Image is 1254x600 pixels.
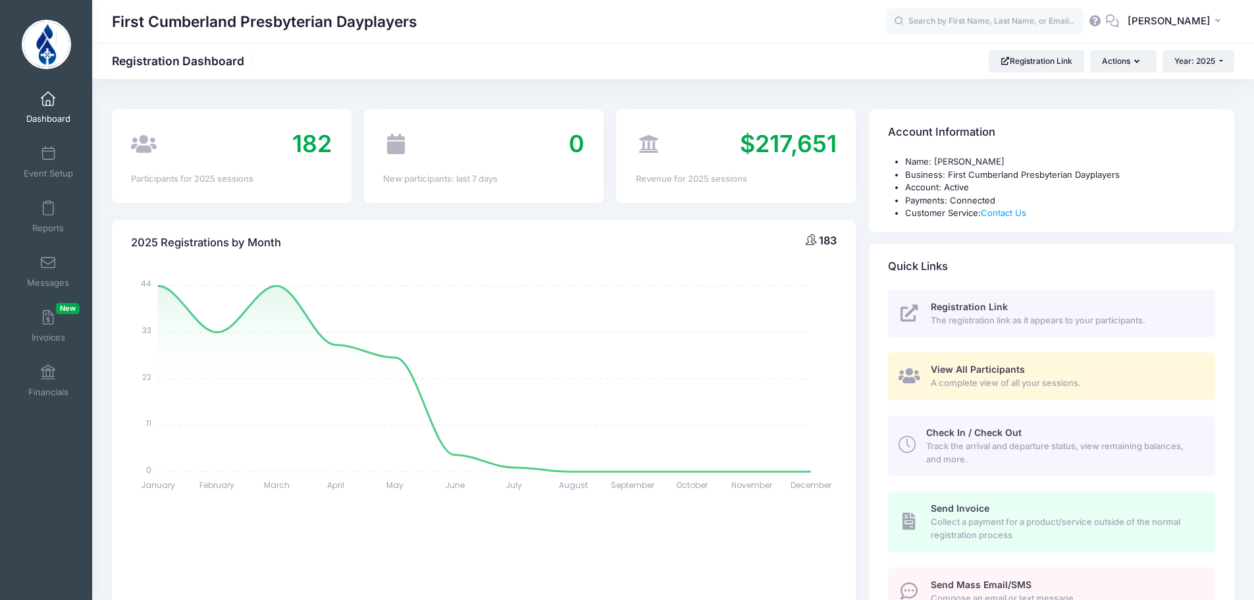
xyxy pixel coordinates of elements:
[17,139,80,185] a: Event Setup
[791,479,832,491] tspan: December
[931,503,989,514] span: Send Invoice
[32,332,65,343] span: Invoices
[142,325,151,336] tspan: 33
[200,479,235,491] tspan: February
[931,579,1032,590] span: Send Mass Email/SMS
[26,113,70,124] span: Dashboard
[17,358,80,404] a: Financials
[17,194,80,240] a: Reports
[931,377,1200,390] span: A complete view of all your sessions.
[1119,7,1234,37] button: [PERSON_NAME]
[905,181,1215,194] li: Account: Active
[264,479,290,491] tspan: March
[931,314,1200,327] span: The registration link as it appears to your participants.
[1163,50,1234,72] button: Year: 2025
[931,301,1008,312] span: Registration Link
[569,129,585,158] span: 0
[17,303,80,349] a: InvoicesNew
[888,491,1215,552] a: Send Invoice Collect a payment for a product/service outside of the normal registration process
[383,173,584,186] div: New participants: last 7 days
[24,168,73,179] span: Event Setup
[506,479,523,491] tspan: July
[981,207,1026,218] a: Contact Us
[905,155,1215,169] li: Name: [PERSON_NAME]
[888,248,948,285] h4: Quick Links
[27,277,69,288] span: Messages
[926,427,1022,438] span: Check In / Check Out
[131,173,332,186] div: Participants for 2025 sessions
[445,479,465,491] tspan: June
[636,173,837,186] div: Revenue for 2025 sessions
[28,387,68,398] span: Financials
[146,418,151,429] tspan: 11
[22,20,71,69] img: First Cumberland Presbyterian Dayplayers
[146,464,151,475] tspan: 0
[905,194,1215,207] li: Payments: Connected
[559,479,588,491] tspan: August
[740,129,837,158] span: $217,651
[32,223,64,234] span: Reports
[931,364,1025,375] span: View All Participants
[112,7,417,37] h1: First Cumberland Presbyterian Dayplayers
[142,371,151,382] tspan: 22
[387,479,404,491] tspan: May
[989,50,1084,72] a: Registration Link
[17,84,80,130] a: Dashboard
[1174,56,1215,66] span: Year: 2025
[888,290,1215,338] a: Registration Link The registration link as it appears to your participants.
[888,352,1215,400] a: View All Participants A complete view of all your sessions.
[888,416,1215,476] a: Check In / Check Out Track the arrival and departure status, view remaining balances, and more.
[1128,14,1211,28] span: [PERSON_NAME]
[931,516,1200,541] span: Collect a payment for a product/service outside of the normal registration process
[926,440,1200,466] span: Track the arrival and departure status, view remaining balances, and more.
[905,169,1215,182] li: Business: First Cumberland Presbyterian Dayplayers
[56,303,80,314] span: New
[886,9,1084,35] input: Search by First Name, Last Name, or Email...
[131,224,281,261] h4: 2025 Registrations by Month
[1090,50,1156,72] button: Actions
[292,129,332,158] span: 182
[677,479,709,491] tspan: October
[141,479,175,491] tspan: January
[905,207,1215,220] li: Customer Service:
[819,234,837,247] span: 183
[611,479,655,491] tspan: September
[112,54,255,68] h1: Registration Dashboard
[731,479,773,491] tspan: November
[328,479,345,491] tspan: April
[17,248,80,294] a: Messages
[888,114,995,151] h4: Account Information
[141,278,151,289] tspan: 44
